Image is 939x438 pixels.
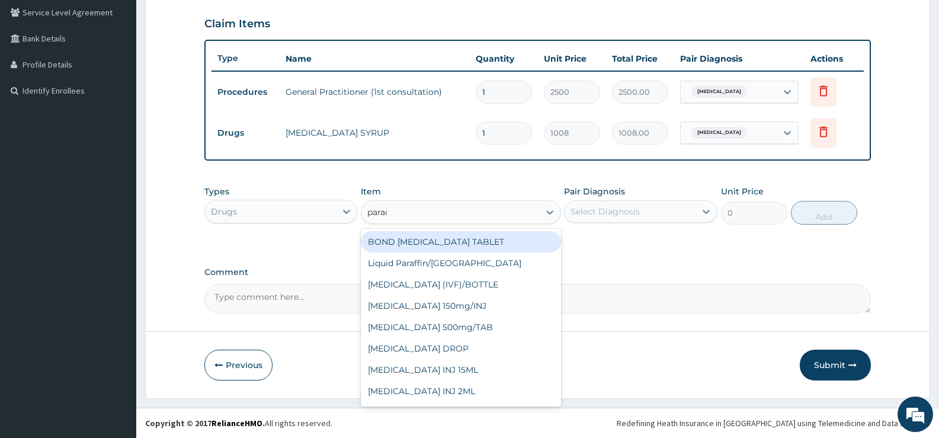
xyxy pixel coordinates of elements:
a: RelianceHMO [211,418,262,429]
th: Unit Price [538,47,606,71]
textarea: Type your message and hit 'Enter' [6,303,226,344]
button: Add [791,201,857,225]
h3: Claim Items [204,18,270,31]
th: Name [280,47,470,71]
div: Liquid Paraffin/[GEOGRAPHIC_DATA] [361,252,560,274]
div: BOND [MEDICAL_DATA] TABLET [361,231,560,252]
th: Type [211,47,280,69]
td: Procedures [211,81,280,103]
div: [MEDICAL_DATA] DROP [361,338,560,359]
th: Quantity [470,47,538,71]
div: [MEDICAL_DATA] INJ 2ML [361,381,560,402]
div: Redefining Heath Insurance in [GEOGRAPHIC_DATA] using Telemedicine and Data Science! [617,417,930,429]
td: Drugs [211,122,280,144]
img: d_794563401_company_1708531726252_794563401 [22,59,48,89]
label: Comment [204,267,871,277]
span: We're online! [69,139,164,258]
button: Submit [800,350,871,381]
div: [MEDICAL_DATA] SYRUP [361,402,560,423]
th: Total Price [606,47,674,71]
div: [MEDICAL_DATA] 500mg/TAB [361,316,560,338]
label: Pair Diagnosis [564,186,625,197]
div: Minimize live chat window [194,6,223,34]
div: [MEDICAL_DATA] 150mg/INJ [361,295,560,316]
div: Chat with us now [62,66,199,82]
footer: All rights reserved. [136,408,939,438]
td: [MEDICAL_DATA] SYRUP [280,121,470,145]
button: Previous [204,350,273,381]
td: General Practitioner (1st consultation) [280,80,470,104]
div: [MEDICAL_DATA] (IVF)/BOTTLE [361,274,560,295]
label: Types [204,187,229,197]
th: Pair Diagnosis [674,47,805,71]
strong: Copyright © 2017 . [145,418,265,429]
div: Select Diagnosis [571,206,640,218]
label: Unit Price [721,186,764,197]
label: Item [361,186,381,197]
span: [MEDICAL_DATA] [691,86,747,98]
div: Drugs [211,206,237,218]
span: [MEDICAL_DATA] [691,127,747,139]
div: [MEDICAL_DATA] INJ 15ML [361,359,560,381]
th: Actions [805,47,864,71]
